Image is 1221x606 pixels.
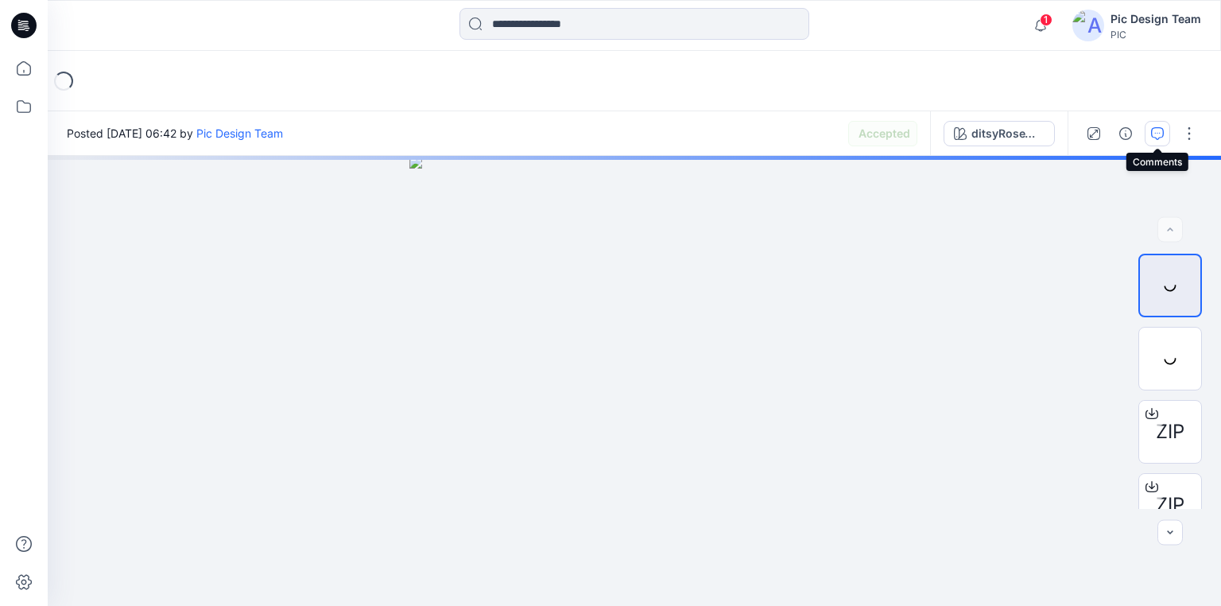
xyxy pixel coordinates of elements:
[1113,121,1138,146] button: Details
[1111,29,1201,41] div: PIC
[1111,10,1201,29] div: Pic Design Team
[409,156,859,606] img: eyJhbGciOiJIUzI1NiIsImtpZCI6IjAiLCJzbHQiOiJzZXMiLCJ0eXAiOiJKV1QifQ.eyJkYXRhIjp7InR5cGUiOiJzdG9yYW...
[1156,418,1184,446] span: ZIP
[971,125,1045,142] div: ditsyRoseWhiteBlueEnergy
[67,125,283,142] span: Posted [DATE] 06:42 by
[1072,10,1104,41] img: avatar
[1156,491,1184,519] span: ZIP
[944,121,1055,146] button: ditsyRoseWhiteBlueEnergy
[196,126,283,140] a: Pic Design Team
[1040,14,1052,26] span: 1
